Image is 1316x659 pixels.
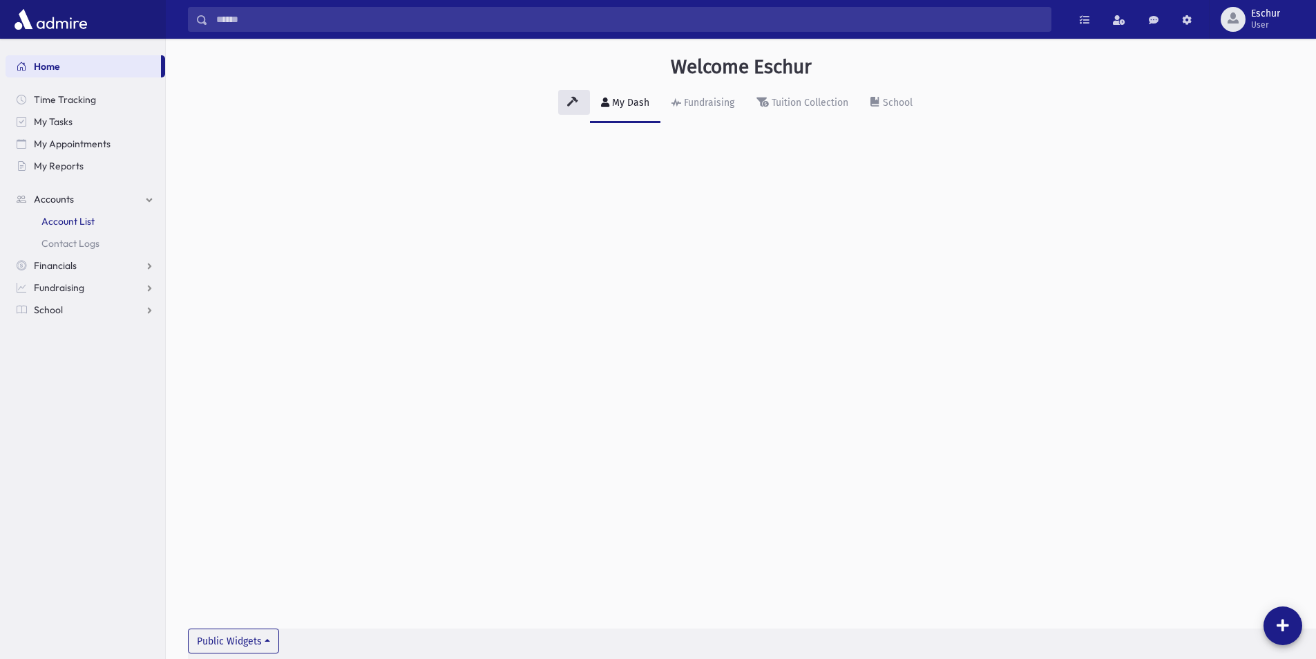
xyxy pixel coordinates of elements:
[1251,19,1280,30] span: User
[6,133,165,155] a: My Appointments
[6,188,165,210] a: Accounts
[6,155,165,177] a: My Reports
[34,115,73,128] span: My Tasks
[34,259,77,272] span: Financials
[11,6,90,33] img: AdmirePro
[34,304,63,316] span: School
[6,210,165,232] a: Account List
[34,93,96,106] span: Time Tracking
[6,277,165,299] a: Fundraising
[6,55,161,77] a: Home
[34,138,111,150] span: My Appointments
[34,193,74,205] span: Accounts
[34,60,60,73] span: Home
[188,629,279,653] button: Public Widgets
[681,97,734,109] div: Fundraising
[34,160,84,172] span: My Reports
[6,232,165,254] a: Contact Logs
[34,281,84,294] span: Fundraising
[745,84,859,123] a: Tuition Collection
[1251,8,1280,19] span: Eschur
[6,111,165,133] a: My Tasks
[6,254,165,277] a: Financials
[609,97,649,109] div: My Dash
[6,89,165,111] a: Time Tracking
[590,84,660,123] a: My Dash
[769,97,848,109] div: Tuition Collection
[41,215,95,228] span: Account List
[859,84,924,123] a: School
[6,299,165,321] a: School
[208,7,1051,32] input: Search
[671,55,812,79] h3: Welcome Eschur
[660,84,745,123] a: Fundraising
[41,237,99,250] span: Contact Logs
[880,97,913,109] div: School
